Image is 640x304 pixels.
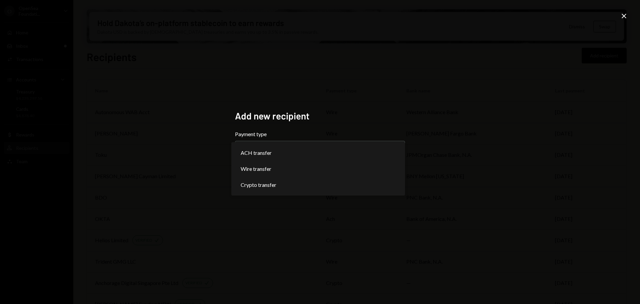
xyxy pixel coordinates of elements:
[241,149,272,157] span: ACH transfer
[241,165,271,173] span: Wire transfer
[241,181,276,189] span: Crypto transfer
[235,141,405,160] button: Payment type
[235,109,405,122] h2: Add new recipient
[235,130,405,138] label: Payment type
